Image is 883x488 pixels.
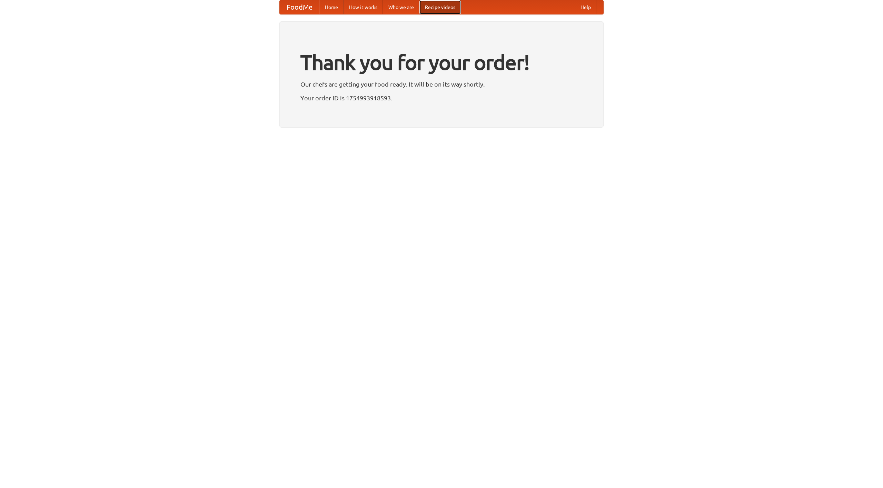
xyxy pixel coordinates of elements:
p: Our chefs are getting your food ready. It will be on its way shortly. [300,79,583,89]
a: How it works [344,0,383,14]
a: Help [575,0,596,14]
a: FoodMe [280,0,319,14]
a: Home [319,0,344,14]
p: Your order ID is 1754993918593. [300,93,583,103]
a: Who we are [383,0,419,14]
h1: Thank you for your order! [300,46,583,79]
a: Recipe videos [419,0,461,14]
